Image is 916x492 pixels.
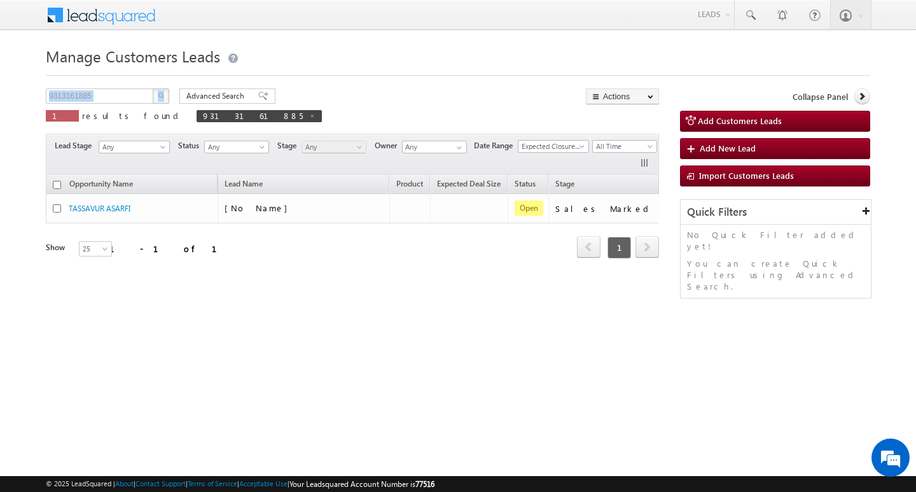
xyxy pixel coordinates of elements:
[239,479,288,488] a: Acceptable Use
[203,110,303,121] span: 9313161885
[415,479,434,489] span: 77516
[302,141,363,153] span: Any
[698,115,782,126] span: Add Customers Leads
[225,202,294,213] span: [No Name]
[577,236,600,258] span: prev
[69,204,130,213] a: TASSAVUR ASARFI
[586,88,659,104] button: Actions
[80,243,113,255] span: 25
[508,177,542,193] a: Status
[204,141,269,153] a: Any
[188,479,237,488] a: Terms of Service
[277,140,302,151] span: Stage
[396,179,423,188] span: Product
[46,46,220,66] span: Manage Customers Leads
[82,110,183,121] span: results found
[218,177,269,193] span: Lead Name
[549,177,581,193] a: Stage
[46,242,69,253] div: Show
[115,479,134,488] a: About
[63,177,139,193] a: Opportunity Name
[592,140,657,153] a: All Time
[515,200,543,216] span: Open
[289,479,434,489] span: Your Leadsquared Account Number is
[53,181,61,189] input: Check all records
[577,237,600,258] a: prev
[46,478,434,490] span: © 2025 LeadSquared | | | | |
[99,141,170,153] a: Any
[518,141,585,152] span: Expected Closure Date
[699,170,794,181] span: Import Customers Leads
[55,140,97,151] span: Lead Stage
[135,479,186,488] a: Contact Support
[79,241,112,257] a: 25
[69,179,133,188] span: Opportunity Name
[52,110,73,121] span: 1
[681,200,871,225] div: Quick Filters
[375,140,402,151] span: Owner
[437,179,501,188] span: Expected Deal Size
[593,141,653,152] span: All Time
[186,90,248,102] span: Advanced Search
[99,141,165,153] span: Any
[205,141,265,153] span: Any
[450,141,466,154] a: Show All Items
[431,177,507,193] a: Expected Deal Size
[555,203,653,214] div: Sales Marked
[635,236,659,258] span: next
[518,140,589,153] a: Expected Closure Date
[402,141,467,153] input: Type to Search
[474,140,518,151] span: Date Range
[793,91,848,102] span: Collapse Panel
[607,237,631,258] span: 1
[178,140,204,151] span: Status
[109,241,232,256] div: 1 - 1 of 1
[302,141,366,153] a: Any
[555,179,574,188] span: Stage
[687,229,864,252] p: No Quick Filter added yet!
[635,237,659,258] a: next
[687,258,864,292] p: You can create Quick Filters using Advanced Search.
[158,92,164,99] img: Search
[700,143,756,153] span: Add New Lead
